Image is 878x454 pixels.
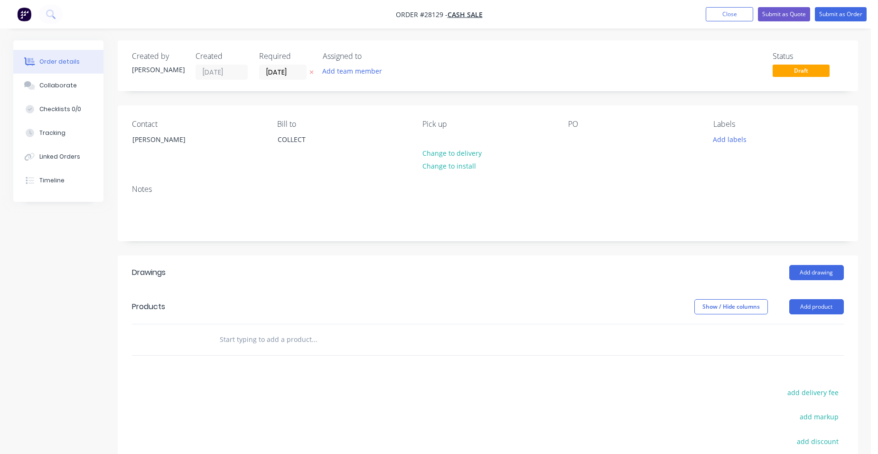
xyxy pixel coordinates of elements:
[39,105,81,113] div: Checklists 0/0
[323,65,387,77] button: Add team member
[13,169,103,192] button: Timeline
[132,267,166,278] div: Drawings
[448,10,483,19] a: CASH SALE
[773,52,844,61] div: Status
[132,133,211,146] div: [PERSON_NAME]
[39,176,65,185] div: Timeline
[132,52,184,61] div: Created by
[396,10,448,19] span: Order #28129 -
[278,133,356,146] div: COLLECT
[323,52,418,61] div: Assigned to
[792,435,844,447] button: add discount
[13,74,103,97] button: Collaborate
[13,145,103,169] button: Linked Orders
[568,120,698,129] div: PO
[39,152,80,161] div: Linked Orders
[13,121,103,145] button: Tracking
[39,81,77,90] div: Collaborate
[317,65,387,77] button: Add team member
[132,301,165,312] div: Products
[39,57,80,66] div: Order details
[706,7,753,21] button: Close
[815,7,867,21] button: Submit as Order
[17,7,31,21] img: Factory
[773,65,830,76] span: Draft
[270,132,364,163] div: COLLECT
[789,265,844,280] button: Add drawing
[132,120,262,129] div: Contact
[259,52,311,61] div: Required
[789,299,844,314] button: Add product
[132,185,844,194] div: Notes
[713,120,843,129] div: Labels
[13,50,103,74] button: Order details
[758,7,810,21] button: Submit as Quote
[417,160,481,172] button: Change to install
[277,120,407,129] div: Bill to
[196,52,248,61] div: Created
[783,386,844,399] button: add delivery fee
[795,410,844,423] button: add markup
[13,97,103,121] button: Checklists 0/0
[708,132,752,145] button: Add labels
[39,129,65,137] div: Tracking
[124,132,219,163] div: [PERSON_NAME]
[132,65,184,75] div: [PERSON_NAME]
[694,299,768,314] button: Show / Hide columns
[417,146,486,159] button: Change to delivery
[422,120,552,129] div: Pick up
[219,330,409,349] input: Start typing to add a product...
